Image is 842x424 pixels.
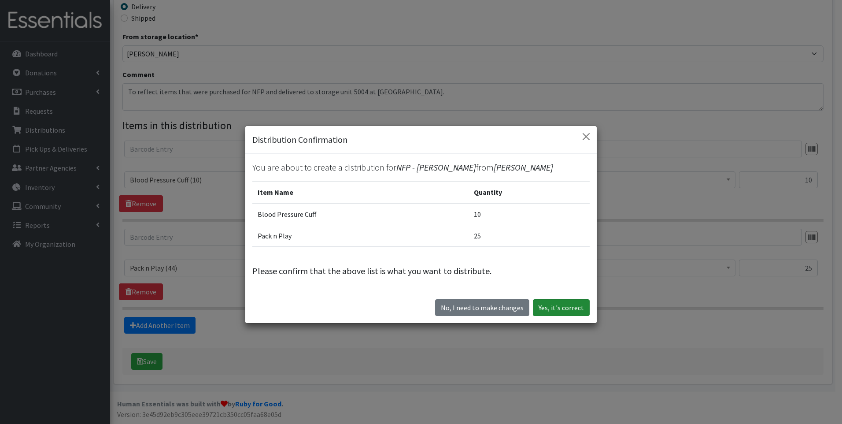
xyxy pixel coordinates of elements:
td: Blood Pressure Cuff [252,203,469,225]
button: Yes, it's correct [533,299,590,316]
td: Pack n Play [252,225,469,246]
td: 10 [469,203,590,225]
th: Item Name [252,181,469,203]
h5: Distribution Confirmation [252,133,347,146]
p: You are about to create a distribution for from [252,161,590,174]
button: Close [579,130,593,144]
span: [PERSON_NAME] [494,162,553,173]
p: Please confirm that the above list is what you want to distribute. [252,264,590,278]
span: NFP - [PERSON_NAME] [396,162,476,173]
button: No I need to make changes [435,299,529,316]
td: 25 [469,225,590,246]
th: Quantity [469,181,590,203]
